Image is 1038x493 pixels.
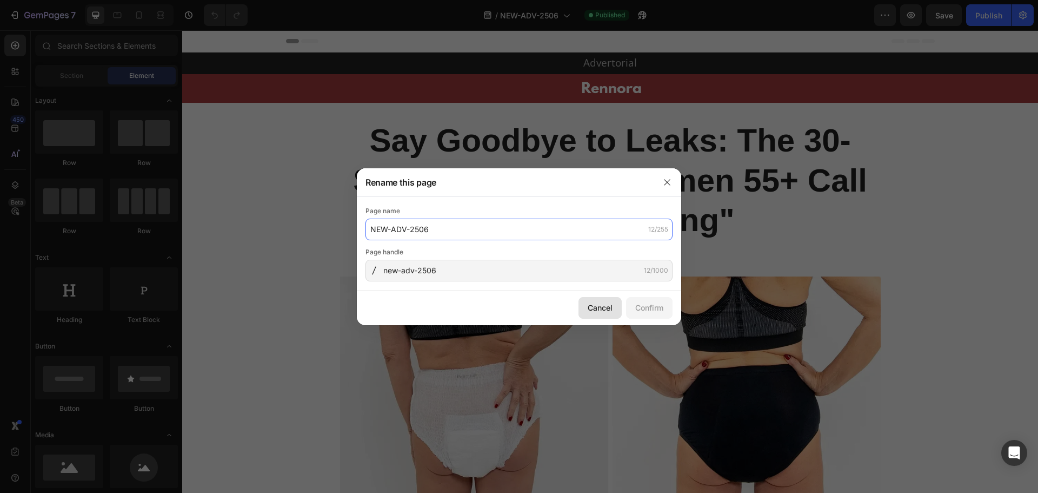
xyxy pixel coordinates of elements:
div: 12/255 [648,225,668,234]
div: Page name [365,206,673,216]
div: Page handle [365,247,673,258]
img: gempages_544679907871949802-7cb4c3af-e323-4790-be91-999b6dae4520.png [393,49,463,68]
div: 12/1000 [644,266,668,275]
span: Advertorial [401,25,455,40]
div: Confirm [635,302,663,313]
strong: Say Goodbye to Leaks: The 30-Second Solution Women 55+ Call "Life-Changing" [171,92,685,208]
div: Open Intercom Messenger [1001,440,1027,466]
button: Cancel [578,297,622,319]
button: Confirm [626,297,673,319]
h3: Rename this page [365,176,436,189]
div: Cancel [588,302,613,313]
